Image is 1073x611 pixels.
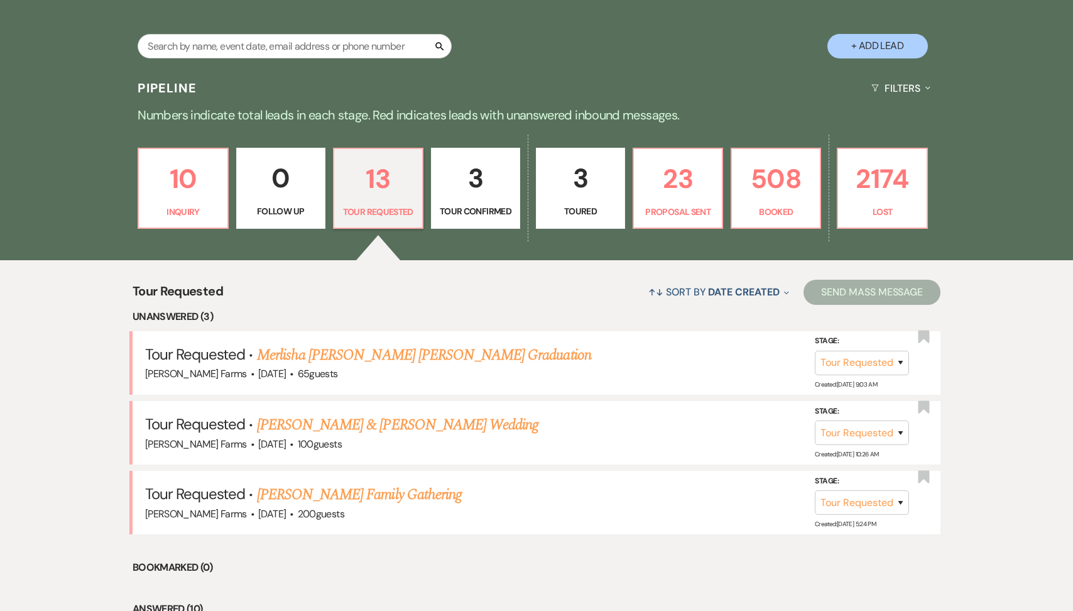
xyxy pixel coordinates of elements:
button: Send Mass Message [803,280,940,305]
a: 10Inquiry [138,148,228,229]
span: Created: [DATE] 9:03 AM [815,380,877,388]
a: 3Toured [536,148,625,229]
span: Tour Requested [145,414,246,434]
span: Tour Requested [145,344,246,364]
span: [PERSON_NAME] Farms [145,438,247,451]
span: 200 guests [298,507,344,520]
p: 508 [739,158,812,200]
input: Search by name, event date, email address or phone number [138,34,452,58]
p: Booked [739,205,812,219]
button: Filters [866,72,935,105]
p: Tour Confirmed [439,204,512,218]
p: Inquiry [146,205,219,219]
span: [PERSON_NAME] Farms [145,507,247,520]
p: 3 [544,157,617,199]
a: [PERSON_NAME] Family Gathering [257,483,462,506]
label: Stage: [815,475,909,488]
p: Follow Up [244,204,317,218]
p: Numbers indicate total leads in each stage. Red indicates leads with unanswered inbound messages. [84,105,989,125]
span: [DATE] [258,507,286,520]
a: [PERSON_NAME] & [PERSON_NAME] Wedding [257,414,538,436]
label: Stage: [815,334,909,348]
label: Stage: [815,404,909,418]
span: Tour Requested [133,282,223,309]
p: 10 [146,158,219,200]
p: Tour Requested [342,205,415,219]
span: Created: [DATE] 10:26 AM [815,450,878,458]
p: 2174 [846,158,918,200]
span: 100 guests [298,438,342,451]
span: 65 guests [298,367,338,380]
li: Unanswered (3) [133,309,940,325]
span: Tour Requested [145,484,246,504]
p: Lost [846,205,918,219]
li: Bookmarked (0) [133,559,940,576]
p: Toured [544,204,617,218]
p: 3 [439,157,512,199]
span: ↑↓ [648,285,663,299]
a: 3Tour Confirmed [431,148,520,229]
span: [DATE] [258,367,286,380]
a: 13Tour Requested [333,148,423,229]
span: [DATE] [258,438,286,451]
span: Date Created [708,285,779,299]
a: 2174Lost [837,148,927,229]
a: Merlisha [PERSON_NAME] [PERSON_NAME] Graduation [257,344,591,366]
button: + Add Lead [827,34,928,58]
h3: Pipeline [138,79,197,97]
a: 508Booked [731,148,821,229]
a: 23Proposal Sent [633,148,723,229]
a: 0Follow Up [236,148,325,229]
span: Created: [DATE] 5:24 PM [815,520,876,528]
p: 13 [342,158,415,200]
button: Sort By Date Created [643,275,794,309]
p: 0 [244,157,317,199]
span: [PERSON_NAME] Farms [145,367,247,380]
p: Proposal Sent [641,205,714,219]
p: 23 [641,158,714,200]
